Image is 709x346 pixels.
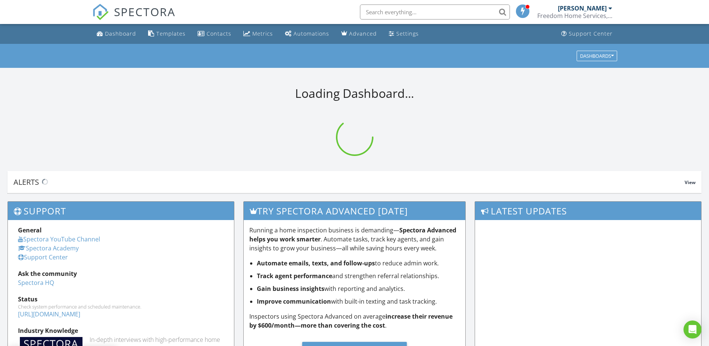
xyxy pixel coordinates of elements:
a: SPECTORA [92,10,175,26]
strong: increase their revenue by $600/month—more than covering the cost [249,312,453,330]
h3: Try spectora advanced [DATE] [244,202,465,220]
div: Freedom Home Services, LLC [537,12,612,19]
div: Industry Knowledge [18,326,224,335]
a: Spectora Academy [18,244,79,252]
a: [URL][DOMAIN_NAME] [18,310,80,318]
div: Metrics [252,30,273,37]
a: Settings [386,27,422,41]
strong: General [18,226,42,234]
div: [PERSON_NAME] [558,4,607,12]
li: to reduce admin work. [257,259,460,268]
strong: Automate emails, texts, and follow-ups [257,259,375,267]
div: Open Intercom Messenger [684,321,702,339]
a: Spectora HQ [18,279,54,287]
div: Check system performance and scheduled maintenance. [18,304,224,310]
div: Ask the community [18,269,224,278]
strong: Spectora Advanced helps you work smarter [249,226,456,243]
strong: Improve communication [257,297,331,306]
div: Contacts [207,30,231,37]
strong: Track agent performance [257,272,332,280]
div: Advanced [349,30,377,37]
input: Search everything... [360,4,510,19]
img: The Best Home Inspection Software - Spectora [92,4,109,20]
span: View [685,179,696,186]
div: Dashboards [580,53,614,58]
a: Automations (Basic) [282,27,332,41]
div: Automations [294,30,329,37]
a: Dashboard [94,27,139,41]
p: Inspectors using Spectora Advanced on average . [249,312,460,330]
a: Support Center [558,27,616,41]
li: with built-in texting and task tracking. [257,297,460,306]
a: Support Center [18,253,68,261]
a: Templates [145,27,189,41]
div: Support Center [569,30,613,37]
strong: Gain business insights [257,285,324,293]
h3: Latest Updates [475,202,701,220]
div: Templates [156,30,186,37]
div: Alerts [13,177,685,187]
div: Settings [396,30,419,37]
li: and strengthen referral relationships. [257,271,460,280]
h3: Support [8,202,234,220]
a: Advanced [338,27,380,41]
a: Spectora YouTube Channel [18,235,100,243]
button: Dashboards [577,51,617,61]
li: with reporting and analytics. [257,284,460,293]
p: Running a home inspection business is demanding— . Automate tasks, track key agents, and gain ins... [249,226,460,253]
a: Metrics [240,27,276,41]
a: Contacts [195,27,234,41]
div: Dashboard [105,30,136,37]
span: SPECTORA [114,4,175,19]
div: Status [18,295,224,304]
